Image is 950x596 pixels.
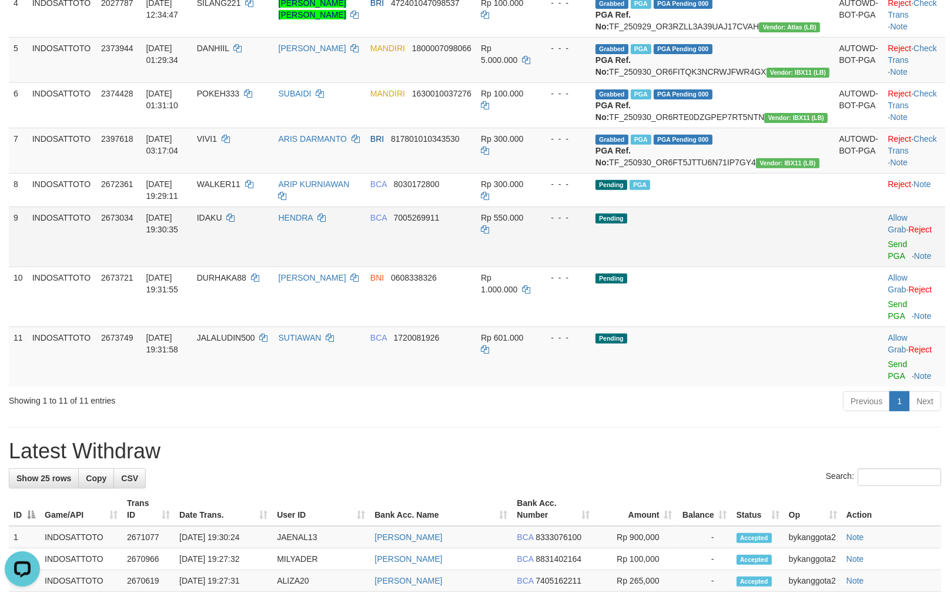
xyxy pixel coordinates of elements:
[767,68,830,78] span: Vendor URL: https://dashboard.q2checkout.com/secure
[654,135,712,145] span: PGA Pending
[595,526,677,548] td: Rp 900,000
[759,22,820,32] span: Vendor URL: https://dashboard.q2checkout.com/secure
[631,135,651,145] span: Marked by bykanggota1
[888,179,911,189] a: Reject
[146,213,178,234] span: [DATE] 19:30:35
[370,213,387,222] span: BCA
[847,532,864,542] a: Note
[596,214,627,224] span: Pending
[40,526,122,548] td: INDOSATTOTO
[374,554,442,564] a: [PERSON_NAME]
[888,239,907,261] a: Send PGA
[536,554,581,564] span: Copy 8831402164 to clipboard
[596,135,628,145] span: Grabbed
[591,37,834,82] td: TF_250930_OR6FITQK3NCRWJFWR4GX
[101,89,133,98] span: 2374428
[512,492,594,526] th: Bank Acc. Number: activate to sort column ascending
[883,82,945,128] td: · ·
[888,333,908,354] span: ·
[481,44,517,65] span: Rp 5.000.000
[121,474,138,483] span: CSV
[784,526,842,548] td: bykanggota2
[888,44,936,65] a: Check Trans
[883,327,945,387] td: ·
[888,273,908,294] span: ·
[826,468,941,486] label: Search:
[536,532,581,542] span: Copy 8333076100 to clipboard
[677,492,732,526] th: Balance: activate to sort column ascending
[889,391,909,411] a: 1
[101,44,133,53] span: 2373944
[78,468,114,488] a: Copy
[9,327,28,387] td: 11
[370,492,512,526] th: Bank Acc. Name: activate to sort column ascending
[784,548,842,570] td: bykanggota2
[394,333,440,342] span: Copy 1720081926 to clipboard
[888,134,911,144] a: Reject
[146,333,178,354] span: [DATE] 19:31:58
[883,37,945,82] td: · ·
[370,179,387,189] span: BCA
[9,492,40,526] th: ID: activate to sort column descending
[914,251,932,261] a: Note
[541,272,586,284] div: - - -
[374,576,442,585] a: [PERSON_NAME]
[101,134,133,144] span: 2397618
[370,273,384,282] span: BNI
[888,273,907,294] a: Allow Grab
[28,82,96,128] td: INDOSATTOTO
[197,273,246,282] span: DURHAKA88
[914,371,932,381] a: Note
[370,333,387,342] span: BCA
[883,267,945,327] td: ·
[197,134,217,144] span: VIVI1
[834,37,883,82] td: AUTOWD-BOT-PGA
[481,333,523,342] span: Rp 601.000
[591,82,834,128] td: TF_250930_OR6RTE0DZGPEP7RT5NTN
[279,333,322,342] a: SUTIAWAN
[630,180,650,190] span: PGA
[197,44,229,53] span: DANHIIL
[764,113,828,123] span: Vendor URL: https://dashboard.q2checkout.com/secure
[9,82,28,128] td: 6
[847,576,864,585] a: Note
[654,89,712,99] span: PGA Pending
[596,146,631,167] b: PGA Ref. No:
[40,570,122,592] td: INDOSATTOTO
[391,273,437,282] span: Copy 0608338326 to clipboard
[883,128,945,173] td: · ·
[146,44,178,65] span: [DATE] 01:29:34
[481,213,523,222] span: Rp 550.000
[279,44,346,53] a: [PERSON_NAME]
[28,128,96,173] td: INDOSATTOTO
[595,570,677,592] td: Rp 265,000
[909,391,941,411] a: Next
[279,273,346,282] a: [PERSON_NAME]
[394,179,440,189] span: Copy 8030172800 to clipboard
[279,213,313,222] a: HENDRA
[888,213,907,234] a: Allow Grab
[394,213,440,222] span: Copy 7005269911 to clipboard
[596,101,631,122] b: PGA Ref. No:
[784,492,842,526] th: Op: activate to sort column ascending
[175,492,272,526] th: Date Trans.: activate to sort column ascending
[888,44,911,53] a: Reject
[122,492,175,526] th: Trans ID: activate to sort column ascending
[737,555,772,565] span: Accepted
[596,180,627,190] span: Pending
[784,570,842,592] td: bykanggota2
[890,67,908,76] a: Note
[596,55,631,76] b: PGA Ref. No:
[595,492,677,526] th: Amount: activate to sort column ascending
[596,10,631,31] b: PGA Ref. No:
[732,492,784,526] th: Status: activate to sort column ascending
[914,179,931,189] a: Note
[279,89,312,98] a: SUBAIDI
[101,333,133,342] span: 2673749
[122,548,175,570] td: 2670966
[883,207,945,267] td: ·
[631,44,651,54] span: Marked by bykanggota2
[370,89,405,98] span: MANDIRI
[197,333,255,342] span: JALALUDIN500
[834,128,883,173] td: AUTOWD-BOT-PGA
